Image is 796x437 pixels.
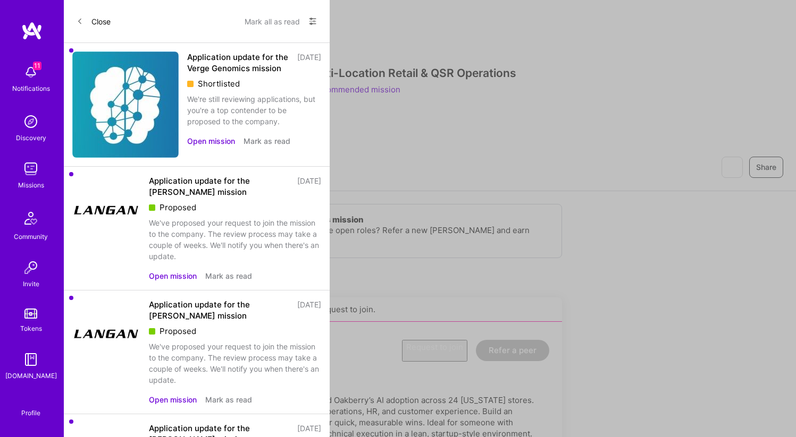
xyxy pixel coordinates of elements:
[297,52,321,74] div: [DATE]
[20,323,42,334] div: Tokens
[77,13,111,30] button: Close
[187,135,235,147] button: Open mission
[149,341,321,385] div: We've proposed your request to join the mission to the company. The review process may take a cou...
[20,349,41,370] img: guide book
[16,132,46,143] div: Discovery
[205,270,252,281] button: Mark as read
[187,52,291,74] div: Application update for the Verge Genomics mission
[24,309,37,319] img: tokens
[20,111,41,132] img: discovery
[18,205,44,231] img: Community
[149,175,291,198] div: Application update for the [PERSON_NAME] mission
[297,299,321,321] div: [DATE]
[149,299,291,321] div: Application update for the [PERSON_NAME] mission
[21,21,43,40] img: logo
[21,407,40,417] div: Profile
[18,396,44,417] a: Profile
[20,257,41,278] img: Invite
[149,270,197,281] button: Open mission
[5,370,57,381] div: [DOMAIN_NAME]
[20,158,41,179] img: teamwork
[18,179,44,191] div: Missions
[244,135,290,147] button: Mark as read
[149,394,197,405] button: Open mission
[149,217,321,262] div: We've proposed your request to join the mission to the company. The review process may take a cou...
[72,175,140,243] img: Company Logo
[20,62,41,83] img: bell
[72,52,179,158] img: Company Logo
[297,175,321,198] div: [DATE]
[149,202,321,213] div: Proposed
[33,62,41,70] span: 11
[187,93,321,127] div: We're still reviewing applications, but you're a top contender to be proposed to the company.
[12,83,50,94] div: Notifications
[23,278,39,289] div: Invite
[187,78,321,89] div: Shortlisted
[14,231,48,242] div: Community
[149,325,321,337] div: Proposed
[72,299,140,367] img: Company Logo
[205,394,252,405] button: Mark as read
[245,13,300,30] button: Mark all as read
